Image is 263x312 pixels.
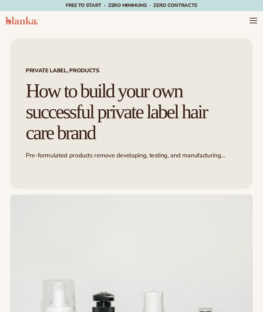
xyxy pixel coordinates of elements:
[26,152,237,159] p: Pre-formulated products remove developing, testing, and manufacturing costs.
[5,16,38,25] img: logo
[249,16,258,25] summary: Menu
[26,81,237,143] h1: How to build your own successful private label hair care brand
[66,2,197,9] span: Free to start · ZERO minimums · ZERO contracts
[26,68,237,73] span: Private label, Products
